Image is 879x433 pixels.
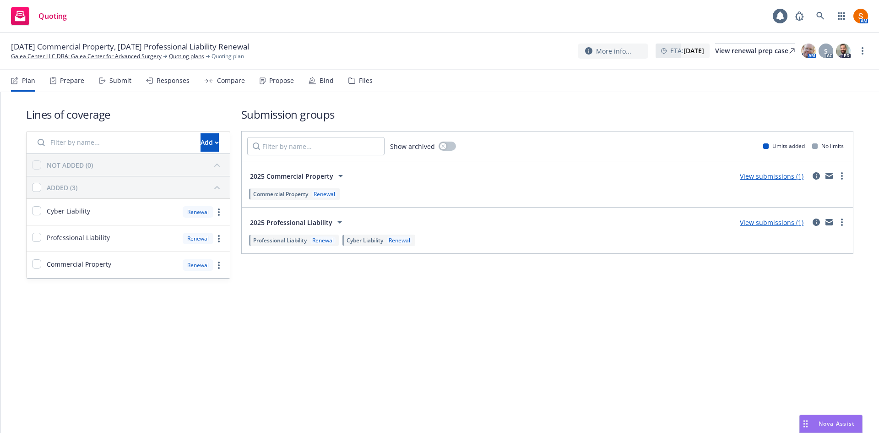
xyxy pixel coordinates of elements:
[312,190,337,198] div: Renewal
[201,133,219,152] button: Add
[763,142,805,150] div: Limits added
[47,158,224,172] button: NOT ADDED (0)
[320,77,334,84] div: Bind
[812,142,844,150] div: No limits
[32,133,195,152] input: Filter by name...
[684,46,704,55] strong: [DATE]
[857,45,868,56] a: more
[241,107,853,122] h1: Submission groups
[60,77,84,84] div: Prepare
[801,44,816,58] img: photo
[253,190,308,198] span: Commercial Property
[853,9,868,23] img: photo
[596,46,631,56] span: More info...
[213,207,224,218] a: more
[213,233,224,244] a: more
[824,46,828,56] span: S
[832,7,851,25] a: Switch app
[670,46,704,55] span: ETA :
[811,170,822,181] a: circleInformation
[183,259,213,271] div: Renewal
[250,171,333,181] span: 2025 Commercial Property
[201,134,219,151] div: Add
[811,217,822,228] a: circleInformation
[247,167,349,185] button: 2025 Commercial Property
[836,217,847,228] a: more
[836,170,847,181] a: more
[22,77,35,84] div: Plan
[212,52,244,60] span: Quoting plan
[740,172,803,181] a: View submissions (1)
[183,233,213,244] div: Renewal
[390,142,435,151] span: Show archived
[11,41,249,52] span: [DATE] Commercial Property, [DATE] Professional Liability Renewal
[217,77,245,84] div: Compare
[47,180,224,195] button: ADDED (3)
[790,7,808,25] a: Report a Bug
[824,170,835,181] a: mail
[109,77,131,84] div: Submit
[38,12,67,20] span: Quoting
[811,7,830,25] a: Search
[11,52,162,60] a: Galea Center LLC DBA: Galea Center for Advanced Surgery
[7,3,71,29] a: Quoting
[269,77,294,84] div: Propose
[824,217,835,228] a: mail
[800,415,811,433] div: Drag to move
[47,259,111,269] span: Commercial Property
[169,52,204,60] a: Quoting plans
[250,218,332,227] span: 2025 Professional Liability
[47,233,110,242] span: Professional Liability
[819,420,855,428] span: Nova Assist
[740,218,803,227] a: View submissions (1)
[26,107,230,122] h1: Lines of coverage
[799,415,863,433] button: Nova Assist
[247,213,348,231] button: 2025 Professional Liability
[213,260,224,271] a: more
[157,77,190,84] div: Responses
[359,77,373,84] div: Files
[253,236,307,244] span: Professional Liability
[47,183,77,192] div: ADDED (3)
[578,44,648,59] button: More info...
[183,206,213,218] div: Renewal
[47,206,90,216] span: Cyber Liability
[387,236,412,244] div: Renewal
[836,44,851,58] img: photo
[715,44,795,58] a: View renewal prep case
[310,236,336,244] div: Renewal
[247,137,385,155] input: Filter by name...
[47,160,93,170] div: NOT ADDED (0)
[347,236,383,244] span: Cyber Liability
